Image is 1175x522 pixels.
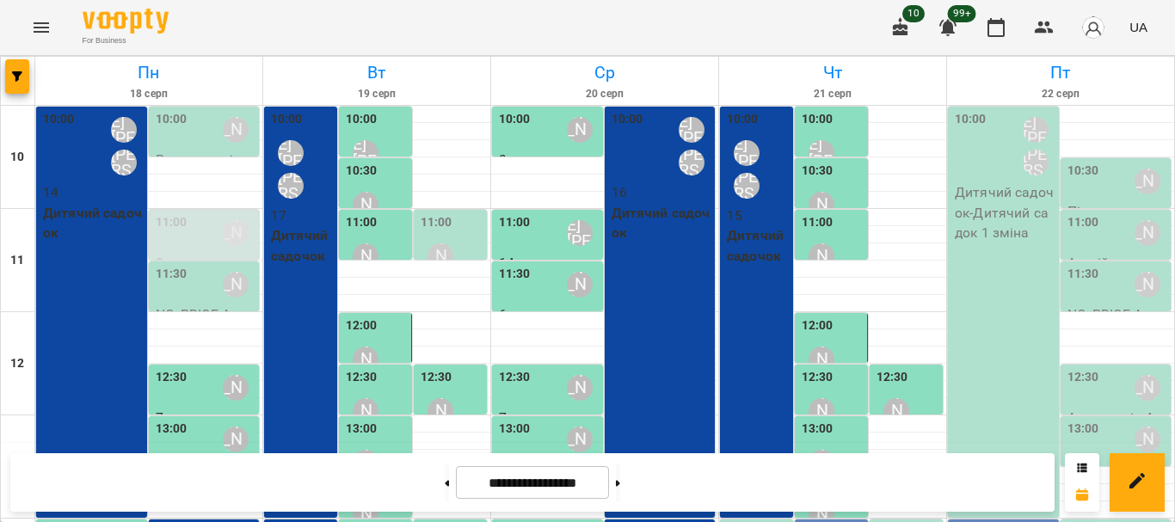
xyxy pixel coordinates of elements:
label: 12:30 [1067,368,1099,387]
button: Menu [21,7,62,48]
h6: Пн [38,59,260,86]
div: Бондарєва Віолєтта [223,117,249,143]
h6: 12 [10,354,24,373]
p: Дитячий садочок [271,225,334,266]
h6: 18 серп [38,86,260,102]
div: Шварова Марина [809,140,834,166]
label: 10:00 [43,110,75,129]
img: avatar_s.png [1081,15,1105,40]
h6: 19 серп [266,86,488,102]
div: Москалець Олена Вікторівна [1135,169,1160,194]
img: Voopty Logo [83,9,169,34]
label: 12:30 [877,368,908,387]
div: Шварова Марина [679,117,704,143]
h6: 10 [10,148,24,167]
div: Шварова Марина [1023,117,1049,143]
p: 3 [499,150,600,170]
p: 14 [499,253,600,273]
div: Гусєва Олена [353,243,378,269]
div: Москалець Олена Вікторівна [809,398,834,424]
div: Москалець Олена Вікторівна [567,272,593,298]
div: Котомська Ірина Віталіївна [278,173,304,199]
div: Гусєва Олена [809,243,834,269]
label: 10:30 [802,162,834,181]
p: Розвиваючі заняття малюки 2+ - Розвиваючі заняття [156,150,256,230]
div: Резенчук Світлана Анатоліїївна [567,375,593,401]
label: 13:00 [156,420,188,439]
label: 10:00 [346,110,378,129]
p: NO_PRICE - Англійська мова 5+ [156,304,256,345]
label: 11:00 [421,213,452,232]
label: 10:00 [955,110,987,129]
label: 13:00 [346,420,378,439]
button: UA [1123,11,1154,43]
label: 11:00 [499,213,531,232]
p: Дитячий садочок [43,203,144,243]
div: Резенчук Світлана Анатоліїївна [223,375,249,401]
div: Котомська Ірина Віталіївна [111,150,137,175]
p: NO_PRICE - Англійська мова 5+ [1067,304,1168,345]
label: 10:00 [156,110,188,129]
p: Підготовка до школи - Підготовка до школи [1067,201,1168,262]
p: Англійська мова 4-6 р. - Англійська мова 4+ [1067,253,1168,314]
div: Резенчук Світлана Анатоліїївна [567,427,593,452]
div: Грінченко Анна [353,347,378,372]
h6: 11 [10,251,24,270]
label: 10:00 [271,110,303,129]
label: 13:00 [499,420,531,439]
h6: 20 серп [494,86,716,102]
label: 10:00 [612,110,643,129]
div: Резенчук Світлана Анатоліїївна [883,398,909,424]
div: Шварова Марина [278,140,304,166]
p: 15 [727,206,790,226]
label: 13:00 [802,420,834,439]
p: 7 [156,408,256,428]
label: 12:30 [421,368,452,387]
p: 6 [499,304,600,325]
p: Арт-терапія 4+ - Арт-терапія [1067,408,1168,448]
div: Бондарєва Віолєтта [1135,220,1160,246]
div: Москалець Олена Вікторівна [428,243,453,269]
p: 17 [271,206,334,226]
span: 99+ [948,5,976,22]
span: For Business [83,35,169,46]
label: 12:00 [802,316,834,335]
label: 10:00 [727,110,759,129]
span: 10 [902,5,925,22]
div: Резенчук Світлана Анатоліїївна [1135,375,1160,401]
h6: Вт [266,59,488,86]
div: Бондарєва Віолєтта [428,398,453,424]
div: Грінченко Анна [809,347,834,372]
h6: 21 серп [722,86,944,102]
div: Котомська Ірина Віталіївна [734,173,760,199]
label: 12:30 [802,368,834,387]
div: Резенчук Світлана Анатоліїївна [223,427,249,452]
p: Дитячий садочок [727,225,790,266]
label: 10:00 [499,110,531,129]
label: 12:30 [499,368,531,387]
div: Бондарєва Віолєтта [567,117,593,143]
div: Шварова Марина [734,140,760,166]
label: 12:30 [346,368,378,387]
p: 7 [499,408,600,428]
label: 12:00 [346,316,378,335]
p: Дитячий садочок - Дитячий садок 1 зміна [955,182,1055,243]
div: Котомська Ірина Віталіївна [679,150,704,175]
div: Шварова Марина [567,220,593,246]
label: 11:30 [499,265,531,284]
p: 16 [612,182,712,203]
div: Бондарєва Віолєтта [1135,272,1160,298]
label: 11:00 [1067,213,1099,232]
label: 11:00 [802,213,834,232]
div: Резенчук Світлана Анатоліїївна [353,398,378,424]
span: UA [1129,18,1147,36]
div: Шварова Марина [111,117,137,143]
div: Москалець Олена Вікторівна [353,192,378,218]
label: 10:30 [346,162,378,181]
h6: Чт [722,59,944,86]
p: 0 [156,253,256,273]
label: 11:30 [1067,265,1099,284]
h6: Пт [950,59,1172,86]
div: Резенчук Світлана Анатоліїївна [1135,427,1160,452]
h6: Ср [494,59,716,86]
